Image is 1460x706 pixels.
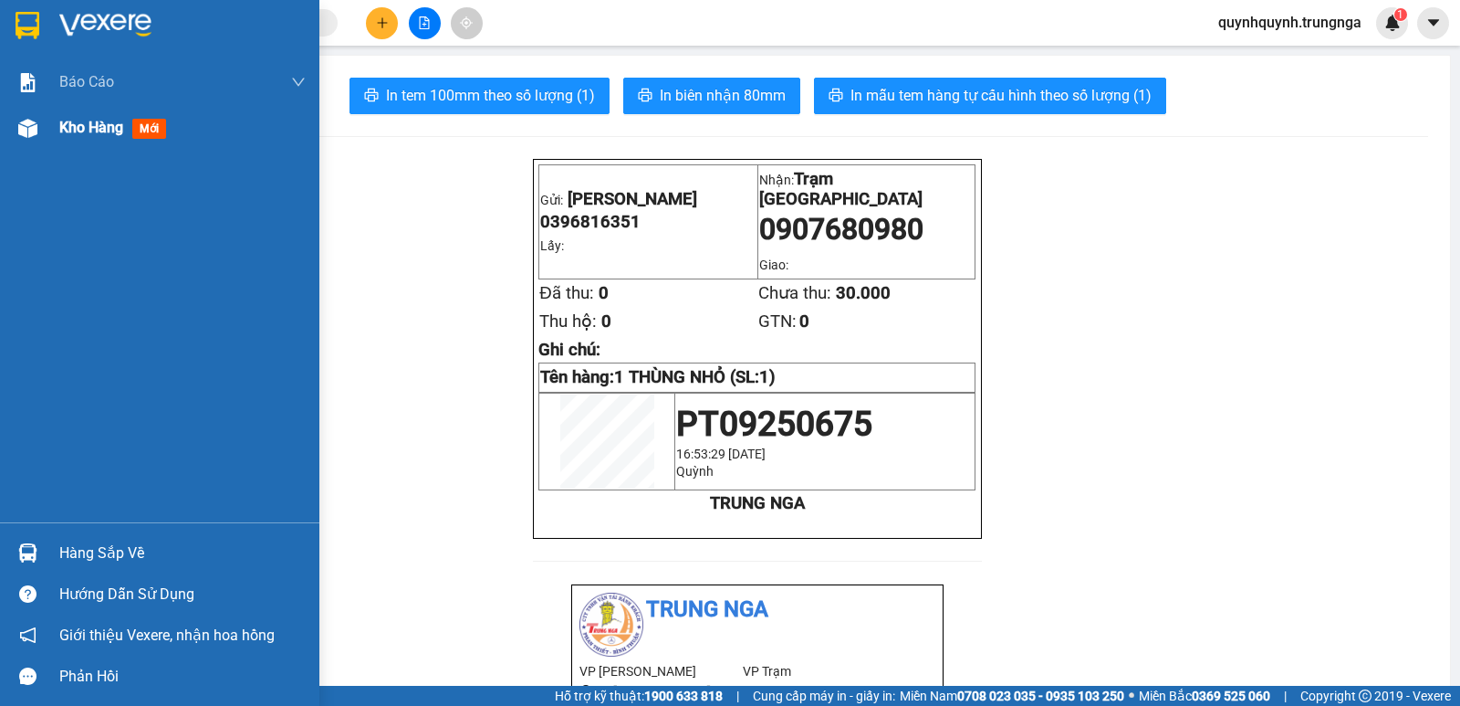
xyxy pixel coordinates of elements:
strong: TRUNG NGA [710,493,805,513]
img: warehouse-icon [18,543,37,563]
button: printerIn mẫu tem hàng tự cấu hình theo số lượng (1) [814,78,1166,114]
span: 1) [759,367,776,387]
button: caret-down [1417,7,1449,39]
strong: Tên hàng: [540,367,776,387]
span: message [19,668,36,685]
span: Hỗ trợ kỹ thuật: [555,686,723,706]
strong: 0708 023 035 - 0935 103 250 [957,689,1124,703]
li: VP Trạm [GEOGRAPHIC_DATA] [743,661,906,701]
span: [PERSON_NAME] [568,189,697,209]
span: question-circle [19,585,36,603]
span: Giới thiệu Vexere, nhận hoa hồng [59,624,275,647]
p: Gửi: [540,189,756,209]
button: aim [451,7,483,39]
span: Đã thu: [539,283,593,303]
span: Thu hộ: [539,311,597,332]
div: Hàng sắp về [59,540,306,567]
li: VP [PERSON_NAME] [579,661,743,681]
span: ⚪️ [1129,692,1134,700]
span: copyright [1359,690,1371,702]
b: T1 [PERSON_NAME], P Phú Thuỷ [9,100,120,155]
span: mới [132,119,166,139]
div: Phản hồi [59,663,306,690]
span: In mẫu tem hàng tự cấu hình theo số lượng (1) [850,84,1152,107]
strong: 1900 633 818 [644,689,723,703]
span: down [291,75,306,90]
span: printer [829,88,843,105]
span: Ghi chú: [538,340,600,360]
img: solution-icon [18,73,37,92]
span: 30.000 [836,283,891,303]
span: 0907680980 [759,212,923,247]
span: 16:53:29 [DATE] [676,447,766,461]
span: plus [376,16,389,29]
button: printerIn tem 100mm theo số lượng (1) [349,78,610,114]
img: logo-vxr [16,12,39,39]
span: | [1284,686,1287,706]
span: printer [364,88,379,105]
p: Nhận: [759,169,975,209]
button: printerIn biên nhận 80mm [623,78,800,114]
span: file-add [418,16,431,29]
span: Lấy: [540,238,564,253]
span: | [736,686,739,706]
span: environment [9,101,22,114]
span: environment [579,685,592,698]
span: 0 [601,311,611,332]
span: 1 [1397,8,1403,21]
span: 1 THÙNG NHỎ (SL: [614,367,776,387]
button: plus [366,7,398,39]
li: Trung Nga [579,593,935,627]
span: 0396816351 [540,212,641,232]
span: GTN: [758,311,797,332]
li: VP Trạm [GEOGRAPHIC_DATA] [126,78,243,138]
span: Quỳnh [676,464,714,479]
img: icon-new-feature [1384,15,1401,31]
button: file-add [409,7,441,39]
span: Miền Nam [900,686,1124,706]
span: Trạm [GEOGRAPHIC_DATA] [759,169,923,209]
span: Miền Bắc [1139,686,1270,706]
span: Cung cấp máy in - giấy in: [753,686,895,706]
span: In tem 100mm theo số lượng (1) [386,84,595,107]
span: Giao: [759,258,788,272]
span: 0 [799,311,809,332]
li: Trung Nga [9,9,265,44]
img: logo.jpg [579,593,643,657]
span: notification [19,627,36,644]
strong: 0369 525 060 [1192,689,1270,703]
span: printer [638,88,652,105]
span: Kho hàng [59,119,123,136]
span: caret-down [1425,15,1442,31]
div: Hướng dẫn sử dụng [59,581,306,608]
li: VP [PERSON_NAME] [9,78,126,98]
sup: 1 [1394,8,1407,21]
span: In biên nhận 80mm [660,84,786,107]
span: aim [460,16,473,29]
span: Chưa thu: [758,283,831,303]
img: warehouse-icon [18,119,37,138]
span: PT09250675 [676,404,872,444]
span: quynhquynh.trungnga [1204,11,1376,34]
img: logo.jpg [9,9,73,73]
span: 0 [599,283,609,303]
span: Báo cáo [59,70,114,93]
